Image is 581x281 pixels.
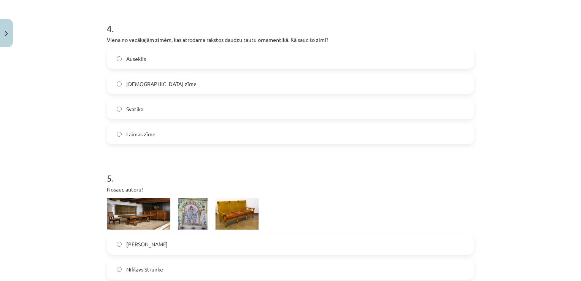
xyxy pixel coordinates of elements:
[5,31,8,36] img: icon-close-lesson-0947bae3869378f0d4975bcd49f059093ad1ed9edebbc8119c70593378902aed.svg
[117,107,122,112] input: Svatika
[126,265,163,273] span: Niklāvs Strunke
[117,267,122,272] input: Niklāvs Strunke
[126,105,143,113] span: Svatika
[126,55,146,63] span: Auseklis
[107,36,474,44] p: Viena no vecākajām zīmēm, kas atrodama rakstos daudzu tautu ornamentikā. Kā sauc šo zīmi?
[117,81,122,86] input: [DEMOGRAPHIC_DATA] zīme
[117,242,122,247] input: [PERSON_NAME]
[117,56,122,61] input: Auseklis
[107,160,474,183] h1: 5 .
[126,130,156,138] span: Laimas zīme
[117,132,122,137] input: Laimas zīme
[126,80,197,88] span: [DEMOGRAPHIC_DATA] zīme
[126,240,168,248] span: [PERSON_NAME]
[107,185,474,193] p: Nosauc autoru!
[107,10,474,34] h1: 4 .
